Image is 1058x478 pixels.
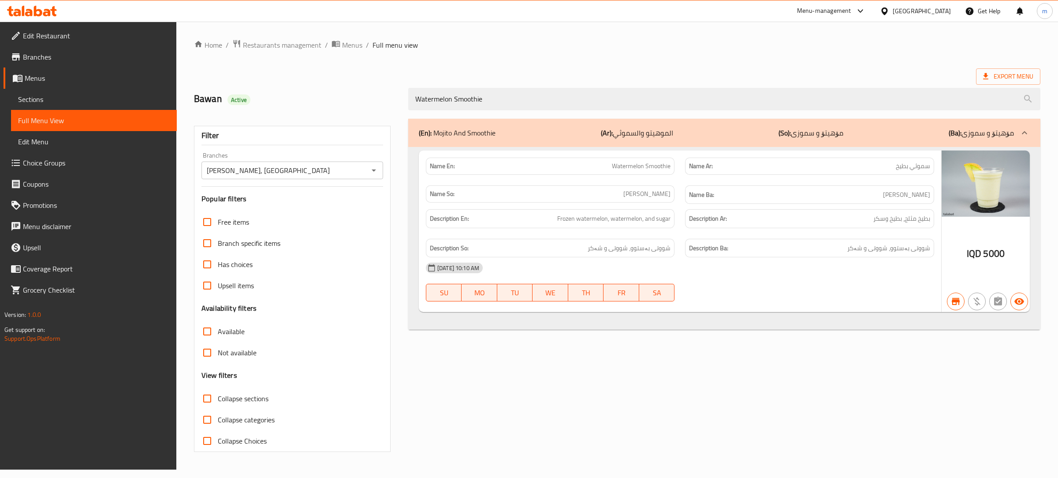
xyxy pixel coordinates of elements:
[639,284,675,301] button: SA
[989,293,1007,310] button: Not has choices
[497,284,533,301] button: TU
[430,243,469,254] strong: Description So:
[426,284,462,301] button: SU
[227,96,250,104] span: Active
[23,221,170,232] span: Menu disclaimer
[1010,293,1028,310] button: Available
[779,128,843,138] p: مۆهیتۆ و سموزی
[4,324,45,335] span: Get support on:
[373,40,418,50] span: Full menu view
[218,414,275,425] span: Collapse categories
[201,194,383,204] h3: Popular filters
[243,40,321,50] span: Restaurants management
[4,195,177,216] a: Promotions
[601,128,673,138] p: الموهيتو والسموثي
[11,131,177,152] a: Edit Menu
[689,213,727,224] strong: Description Ar:
[847,243,930,254] span: شووتی بەستوو، شووتی و شەکر
[4,46,177,68] a: Branches
[643,286,671,299] span: SA
[218,238,280,248] span: Branch specific items
[430,189,454,199] strong: Name So:
[533,284,568,301] button: WE
[18,136,170,147] span: Edit Menu
[4,279,177,301] a: Grocery Checklist
[572,286,600,299] span: TH
[873,213,930,224] span: بطيخ مثلج، بطيخ وسكر
[18,115,170,126] span: Full Menu View
[4,173,177,195] a: Coupons
[430,213,469,224] strong: Description En:
[194,92,398,105] h2: Bawan
[366,40,369,50] li: /
[465,286,494,299] span: MO
[23,158,170,168] span: Choice Groups
[332,39,362,51] a: Menus
[557,213,671,224] span: Frozen watermelon, watermelon, and sugar
[23,30,170,41] span: Edit Restaurant
[604,284,639,301] button: FR
[325,40,328,50] li: /
[218,347,257,358] span: Not available
[501,286,529,299] span: TU
[983,245,1005,262] span: 5000
[967,245,981,262] span: IQD
[689,162,713,171] strong: Name Ar:
[226,40,229,50] li: /
[201,126,383,145] div: Filter
[462,284,497,301] button: MO
[949,128,1014,138] p: مۆهیتۆ و سموزی
[430,162,455,171] strong: Name En:
[218,217,249,227] span: Free items
[983,71,1033,82] span: Export Menu
[11,89,177,110] a: Sections
[419,126,432,139] b: (En):
[883,189,930,200] span: [PERSON_NAME]
[896,162,930,171] span: سموثي بطيخ
[11,110,177,131] a: Full Menu View
[201,303,257,313] h3: Availability filters
[218,280,254,291] span: Upsell items
[536,286,565,299] span: WE
[689,243,728,254] strong: Description Ba:
[419,128,495,138] p: Mojito And Smoothie
[218,259,253,270] span: Has choices
[976,68,1040,85] span: Export Menu
[4,258,177,279] a: Coverage Report
[23,200,170,211] span: Promotions
[1042,6,1047,16] span: m
[947,293,965,310] button: Branch specific item
[27,309,41,320] span: 1.0.0
[942,151,1030,217] img: Al_Rwad_%D8%B3%D9%85%D9%88%D8%AB%D9%8A_%D8%A8%D8%B7%D9%8A%D8%AE_Shkar_638832352477791517.jpg
[194,40,222,50] a: Home
[434,264,483,272] span: [DATE] 10:10 AM
[408,88,1040,110] input: search
[408,119,1040,147] div: (En): Mojito And Smoothie(Ar):الموهيتو والسموثي(So):مۆهیتۆ و سموزی(Ba):مۆهیتۆ و سموزی
[4,152,177,173] a: Choice Groups
[4,237,177,258] a: Upsell
[689,189,714,200] strong: Name Ba:
[23,242,170,253] span: Upsell
[218,393,268,404] span: Collapse sections
[4,216,177,237] a: Menu disclaimer
[588,243,671,254] span: شووتی بەستوو، شووتی و شەکر
[623,189,671,199] span: [PERSON_NAME]
[25,73,170,83] span: Menus
[4,68,177,89] a: Menus
[23,285,170,295] span: Grocery Checklist
[607,286,636,299] span: FR
[194,39,1040,51] nav: breadcrumb
[4,25,177,46] a: Edit Restaurant
[218,436,267,446] span: Collapse Choices
[797,6,851,16] div: Menu-management
[23,52,170,62] span: Branches
[218,326,245,337] span: Available
[893,6,951,16] div: [GEOGRAPHIC_DATA]
[408,147,1040,330] div: (En): Mojito And Smoothie(Ar):الموهيتو والسموثي(So):مۆهیتۆ و سموزی(Ba):مۆهیتۆ و سموزی
[612,162,671,171] span: Watermelon Smoothie
[949,126,961,139] b: (Ba):
[430,286,458,299] span: SU
[4,333,60,344] a: Support.OpsPlatform
[601,126,613,139] b: (Ar):
[779,126,791,139] b: (So):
